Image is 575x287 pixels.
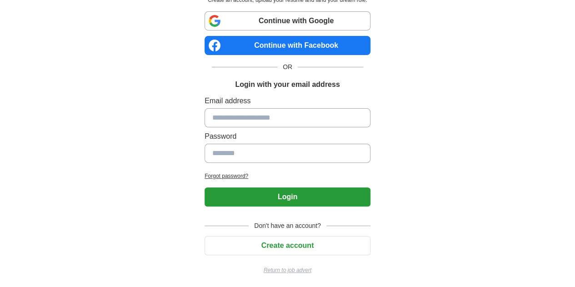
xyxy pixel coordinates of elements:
[205,131,370,142] label: Password
[249,221,326,231] span: Don't have an account?
[205,96,370,106] label: Email address
[205,266,370,274] a: Return to job advert
[205,187,370,206] button: Login
[277,62,298,72] span: OR
[205,36,370,55] a: Continue with Facebook
[205,242,370,249] a: Create account
[205,172,370,180] a: Forgot password?
[235,79,340,90] h1: Login with your email address
[205,236,370,255] button: Create account
[205,11,370,30] a: Continue with Google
